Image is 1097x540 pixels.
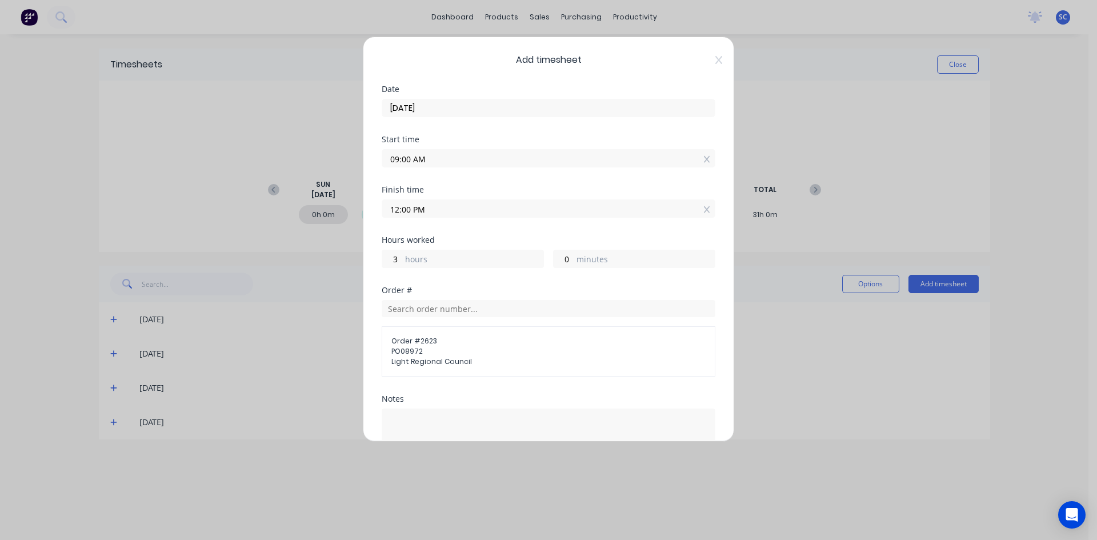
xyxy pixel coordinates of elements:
[554,250,574,267] input: 0
[382,135,715,143] div: Start time
[391,357,706,367] span: Light Regional Council
[1058,501,1086,529] div: Open Intercom Messenger
[391,336,706,346] span: Order # 2623
[382,286,715,294] div: Order #
[382,53,715,67] span: Add timesheet
[405,253,543,267] label: hours
[382,250,402,267] input: 0
[382,395,715,403] div: Notes
[382,186,715,194] div: Finish time
[576,253,715,267] label: minutes
[382,236,715,244] div: Hours worked
[391,346,706,357] span: PO08972
[382,85,715,93] div: Date
[382,300,715,317] input: Search order number...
